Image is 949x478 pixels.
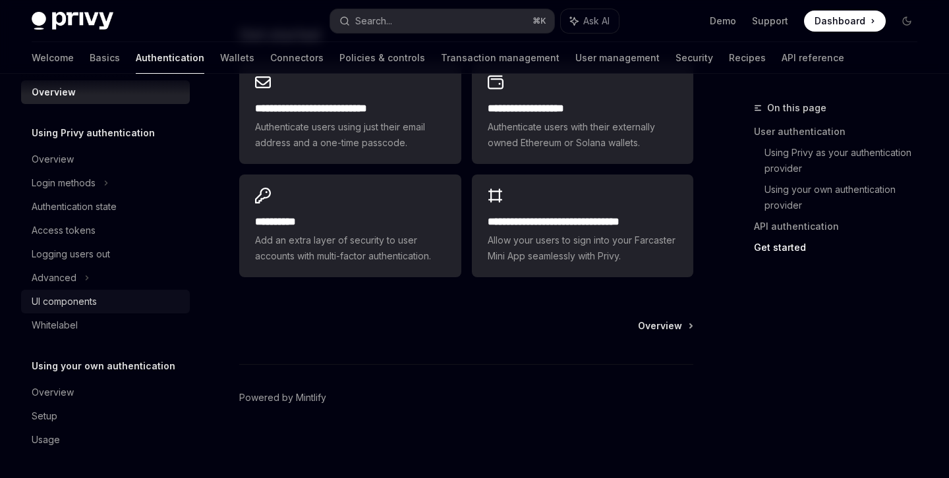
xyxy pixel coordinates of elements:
div: Access tokens [32,223,96,238]
h5: Using your own authentication [32,358,175,374]
a: Dashboard [804,11,886,32]
a: Using Privy as your authentication provider [764,142,928,179]
span: On this page [767,100,826,116]
a: **** *****Add an extra layer of security to user accounts with multi-factor authentication. [239,174,461,277]
a: Support [752,14,788,28]
a: Powered by Mintlify [239,391,326,404]
a: Authentication state [21,195,190,219]
span: Dashboard [815,14,865,28]
a: Overview [21,147,190,171]
a: Get started [754,237,928,258]
a: API authentication [754,216,928,237]
div: Advanced [32,270,76,286]
div: Login methods [32,175,96,191]
span: Authenticate users using just their email address and a one-time passcode. [255,119,445,151]
div: Usage [32,432,60,448]
span: Overview [638,319,682,332]
a: Authentication [136,42,204,74]
a: Demo [710,14,736,28]
a: User management [575,42,660,74]
a: Usage [21,428,190,452]
a: Overview [638,319,692,332]
a: Setup [21,404,190,428]
a: Overview [21,381,190,404]
div: Overview [32,385,74,400]
a: **** **** **** ****Authenticate users with their externally owned Ethereum or Solana wallets. [472,61,693,164]
div: Overview [32,151,74,167]
a: Access tokens [21,219,190,242]
a: API reference [782,42,844,74]
div: UI components [32,294,97,309]
a: User authentication [754,121,928,142]
div: Setup [32,408,57,424]
h5: Using Privy authentication [32,125,155,141]
span: Allow your users to sign into your Farcaster Mini App seamlessly with Privy. [488,232,677,264]
span: Authenticate users with their externally owned Ethereum or Solana wallets. [488,119,677,151]
div: Authentication state [32,199,117,215]
span: Add an extra layer of security to user accounts with multi-factor authentication. [255,232,445,264]
a: Transaction management [441,42,560,74]
div: Whitelabel [32,317,78,333]
a: Using your own authentication provider [764,179,928,216]
button: Ask AI [561,9,619,33]
a: Welcome [32,42,74,74]
img: dark logo [32,12,113,30]
div: Search... [355,13,392,29]
button: Search...⌘K [330,9,554,33]
a: Wallets [220,42,254,74]
a: Logging users out [21,242,190,266]
a: Security [676,42,713,74]
div: Logging users out [32,246,110,262]
button: Toggle dark mode [896,11,917,32]
a: Whitelabel [21,313,190,337]
span: Ask AI [583,14,610,28]
a: Connectors [270,42,324,74]
a: Recipes [729,42,766,74]
a: Policies & controls [339,42,425,74]
a: Basics [90,42,120,74]
span: ⌘ K [532,16,546,26]
a: UI components [21,290,190,313]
